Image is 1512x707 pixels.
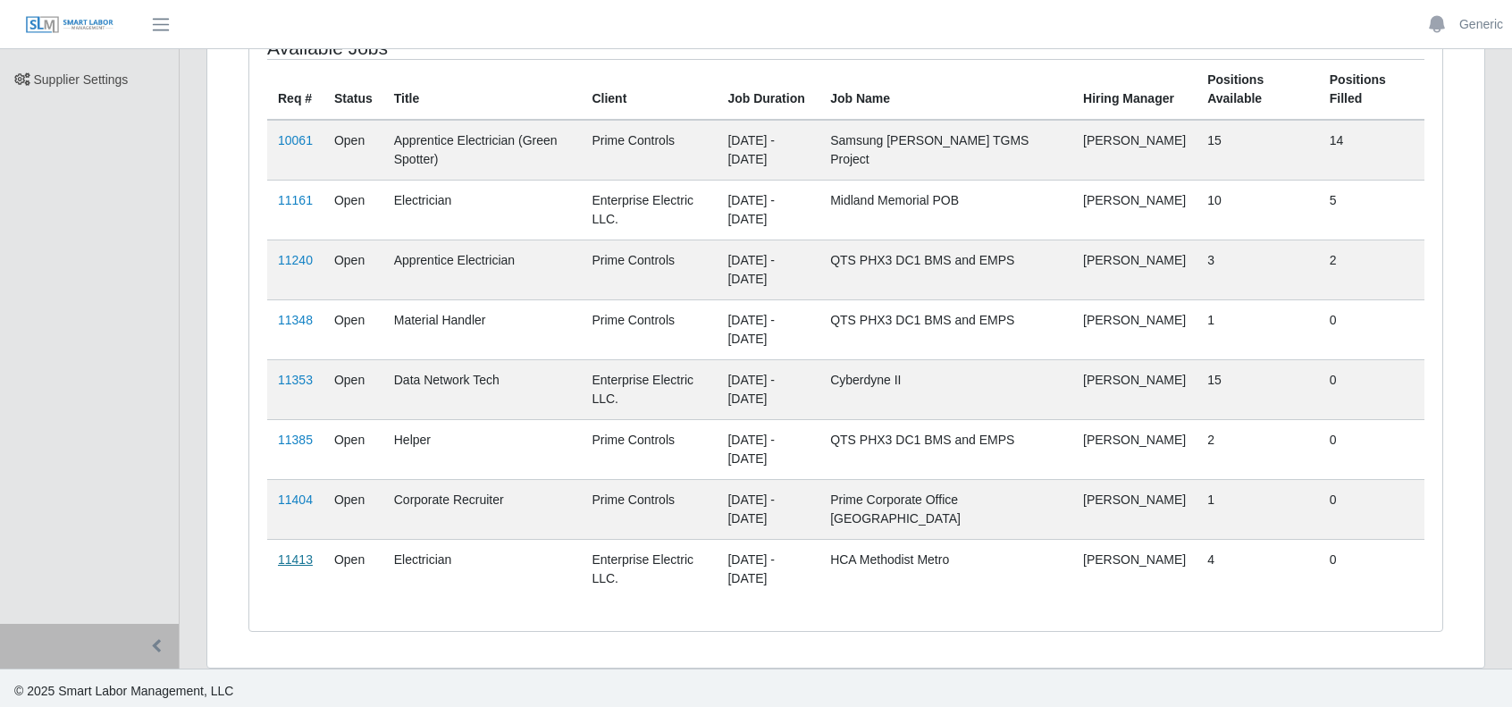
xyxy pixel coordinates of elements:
[819,180,1072,240] td: Midland Memorial POB
[34,72,129,87] span: Supplier Settings
[1197,59,1319,120] th: Positions Available
[1072,120,1197,181] td: [PERSON_NAME]
[581,120,717,181] td: Prime Controls
[1319,419,1424,479] td: 0
[819,479,1072,539] td: Prime Corporate Office [GEOGRAPHIC_DATA]
[581,59,717,120] th: Client
[717,59,819,120] th: Job Duration
[383,359,582,419] td: Data Network Tech
[1072,59,1197,120] th: Hiring Manager
[717,120,819,181] td: [DATE] - [DATE]
[278,373,313,387] a: 11353
[1197,180,1319,240] td: 10
[819,240,1072,299] td: QTS PHX3 DC1 BMS and EMPS
[819,59,1072,120] th: Job Name
[1319,180,1424,240] td: 5
[383,419,582,479] td: Helper
[25,15,114,35] img: SLM Logo
[383,539,582,599] td: Electrician
[323,479,383,539] td: Open
[1072,240,1197,299] td: [PERSON_NAME]
[1197,120,1319,181] td: 15
[819,419,1072,479] td: QTS PHX3 DC1 BMS and EMPS
[1072,180,1197,240] td: [PERSON_NAME]
[383,299,582,359] td: Material Handler
[278,313,313,327] a: 11348
[1319,359,1424,419] td: 0
[581,180,717,240] td: Enterprise Electric LLC.
[323,419,383,479] td: Open
[1319,479,1424,539] td: 0
[267,59,323,120] th: Req #
[1319,299,1424,359] td: 0
[14,684,233,698] span: © 2025 Smart Labor Management, LLC
[278,552,313,567] a: 11413
[1072,479,1197,539] td: [PERSON_NAME]
[1197,299,1319,359] td: 1
[323,299,383,359] td: Open
[819,359,1072,419] td: Cyberdyne II
[323,59,383,120] th: Status
[717,359,819,419] td: [DATE] - [DATE]
[1197,419,1319,479] td: 2
[717,240,819,299] td: [DATE] - [DATE]
[819,539,1072,599] td: HCA Methodist Metro
[1197,240,1319,299] td: 3
[1319,120,1424,181] td: 14
[581,299,717,359] td: Prime Controls
[581,479,717,539] td: Prime Controls
[278,253,313,267] a: 11240
[383,59,582,120] th: Title
[717,419,819,479] td: [DATE] - [DATE]
[1197,479,1319,539] td: 1
[1459,15,1503,34] a: Generic
[323,539,383,599] td: Open
[1072,299,1197,359] td: [PERSON_NAME]
[581,539,717,599] td: Enterprise Electric LLC.
[1197,359,1319,419] td: 15
[323,359,383,419] td: Open
[1319,59,1424,120] th: Positions Filled
[323,180,383,240] td: Open
[323,240,383,299] td: Open
[819,299,1072,359] td: QTS PHX3 DC1 BMS and EMPS
[717,180,819,240] td: [DATE] - [DATE]
[278,433,313,447] a: 11385
[278,133,313,147] a: 10061
[278,492,313,507] a: 11404
[383,120,582,181] td: Apprentice Electrician (Green Spotter)
[1072,539,1197,599] td: [PERSON_NAME]
[323,120,383,181] td: Open
[1319,240,1424,299] td: 2
[717,539,819,599] td: [DATE] - [DATE]
[278,193,313,207] a: 11161
[581,359,717,419] td: Enterprise Electric LLC.
[1072,359,1197,419] td: [PERSON_NAME]
[819,120,1072,181] td: Samsung [PERSON_NAME] TGMS Project
[383,240,582,299] td: Apprentice Electrician
[383,479,582,539] td: Corporate Recruiter
[1197,539,1319,599] td: 4
[383,180,582,240] td: Electrician
[581,240,717,299] td: Prime Controls
[717,479,819,539] td: [DATE] - [DATE]
[1072,419,1197,479] td: [PERSON_NAME]
[1319,539,1424,599] td: 0
[717,299,819,359] td: [DATE] - [DATE]
[581,419,717,479] td: Prime Controls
